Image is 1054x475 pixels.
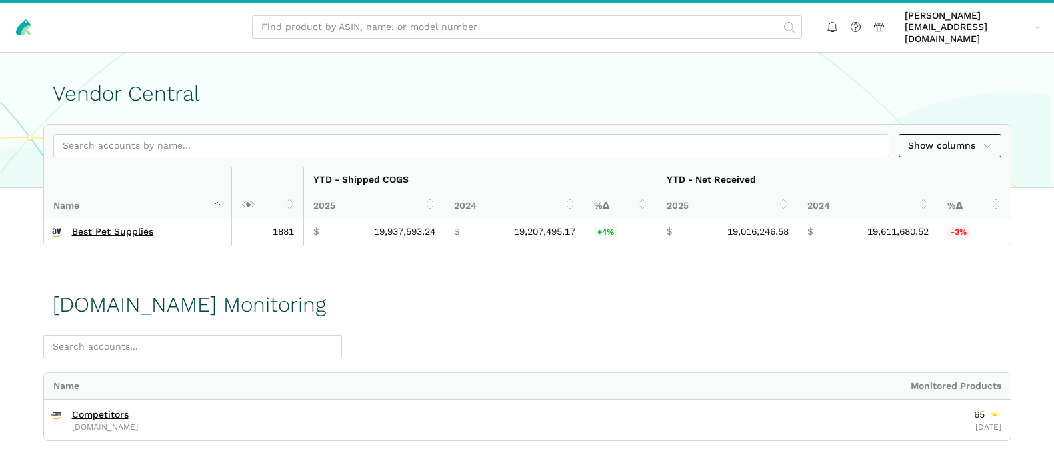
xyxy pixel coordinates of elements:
th: Name : activate to sort column descending [44,167,232,219]
td: 1881 [232,219,304,246]
td: -3.04% [938,219,1011,246]
span: Show columns [908,139,992,153]
div: Monitored Products [769,373,1011,399]
strong: YTD - Shipped COGS [313,174,409,185]
th: 2024: activate to sort column ascending [798,193,938,219]
span: 19,611,680.52 [867,226,929,238]
a: Best Pet Supplies [72,226,153,238]
td: 3.80% [585,219,657,246]
th: 2025: activate to sort column ascending [657,193,798,219]
th: 2025: activate to sort column ascending [304,193,445,219]
span: $ [313,226,319,238]
div: Name [44,373,769,399]
span: [DATE] [975,422,1001,432]
span: -3% [947,227,971,239]
span: $ [667,226,672,238]
h1: [DOMAIN_NAME] Monitoring [53,293,326,316]
a: Competitors [72,409,129,421]
th: 2024: activate to sort column ascending [445,193,585,219]
span: $ [807,226,813,238]
strong: YTD - Net Received [667,174,756,185]
input: Search accounts... [43,335,342,358]
input: Search accounts by name... [53,134,890,157]
a: [PERSON_NAME][EMAIL_ADDRESS][DOMAIN_NAME] [900,7,1045,47]
span: 19,207,495.17 [514,226,575,238]
h1: Vendor Central [53,82,1002,105]
span: [PERSON_NAME][EMAIL_ADDRESS][DOMAIN_NAME] [905,10,1030,45]
th: : activate to sort column ascending [232,167,304,219]
span: 19,937,593.24 [374,226,435,238]
span: +4% [594,227,618,239]
div: 65 [974,409,1001,421]
th: %Δ: activate to sort column ascending [938,193,1011,219]
a: Show columns [899,134,1001,157]
th: %Δ: activate to sort column ascending [585,193,657,219]
span: 19,016,246.58 [727,226,789,238]
span: [DOMAIN_NAME] [72,423,138,431]
span: $ [454,226,459,238]
input: Find product by ASIN, name, or model number [252,15,802,39]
